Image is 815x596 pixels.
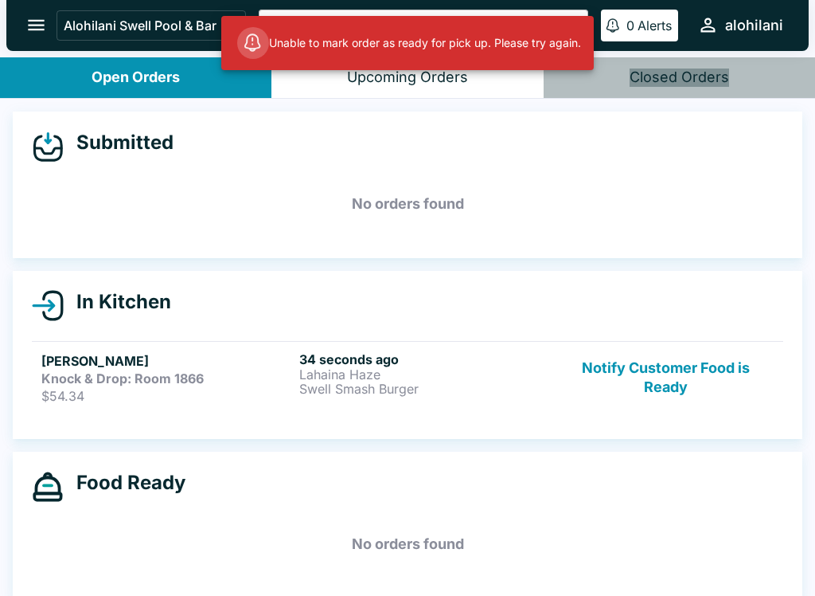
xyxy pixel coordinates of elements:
[64,131,174,155] h4: Submitted
[626,18,634,33] p: 0
[41,371,204,386] strong: Knock & Drop: Room 1866
[558,351,774,404] button: Notify Customer Food is Ready
[691,8,790,42] button: alohilani
[64,290,171,314] h4: In Kitchen
[630,69,729,87] div: Closed Orders
[16,5,57,45] button: open drawer
[64,471,185,495] h4: Food Ready
[725,16,783,35] div: alohilani
[299,351,551,367] h6: 34 seconds ago
[32,516,783,573] h5: No orders found
[64,18,216,33] p: Alohilani Swell Pool & Bar
[638,18,672,33] p: Alerts
[92,69,180,87] div: Open Orders
[41,388,293,404] p: $54.34
[299,382,551,396] p: Swell Smash Burger
[32,341,783,414] a: [PERSON_NAME]Knock & Drop: Room 1866$54.3434 seconds agoLahaina HazeSwell Smash BurgerNotify Cust...
[237,21,581,65] div: Unable to mark order as ready for pick up. Please try again.
[299,367,551,382] p: Lahaina Haze
[41,351,293,371] h5: [PERSON_NAME]
[347,69,468,87] div: Upcoming Orders
[57,10,246,41] button: Alohilani Swell Pool & Bar
[32,175,783,233] h5: No orders found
